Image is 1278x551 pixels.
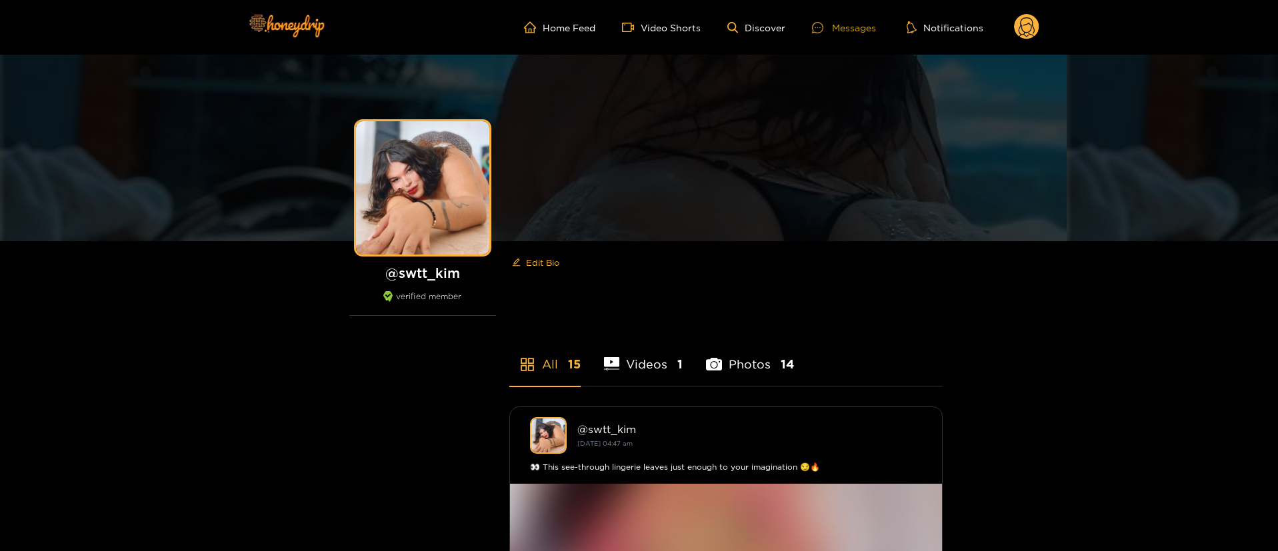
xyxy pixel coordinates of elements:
[677,356,683,372] span: 1
[509,326,581,386] li: All
[526,256,559,269] span: Edit Bio
[577,423,922,435] div: @ swtt_kim
[781,356,794,372] span: 14
[512,258,521,268] span: edit
[530,417,567,454] img: swtt_kim
[577,440,633,447] small: [DATE] 04:47 am
[509,252,562,273] button: editEdit Bio
[524,21,543,33] span: home
[530,460,922,474] div: 👀 This see-through lingerie leaves just enough to your imagination 😏🔥
[622,21,641,33] span: video-camera
[519,356,535,372] span: appstore
[524,21,595,33] a: Home Feed
[622,21,701,33] a: Video Shorts
[349,265,496,281] h1: @ swtt_kim
[568,356,581,372] span: 15
[727,22,785,33] a: Discover
[706,326,794,386] li: Photos
[349,291,496,316] div: verified member
[604,326,683,386] li: Videos
[812,20,876,35] div: Messages
[903,21,987,34] button: Notifications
